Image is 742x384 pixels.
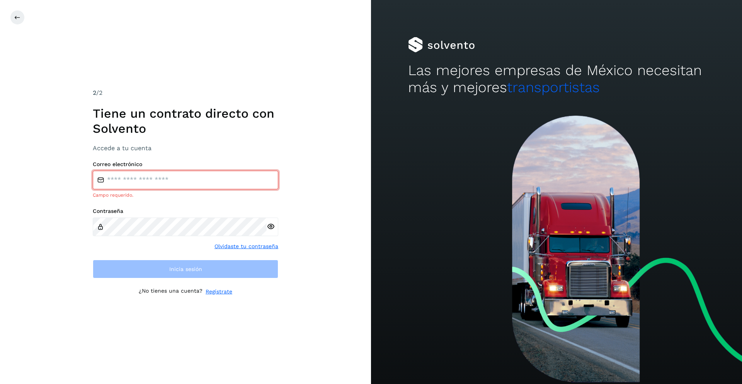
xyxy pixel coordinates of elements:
[93,89,96,96] span: 2
[93,208,278,214] label: Contraseña
[169,266,202,272] span: Inicia sesión
[93,144,278,152] h3: Accede a tu cuenta
[507,79,600,96] span: transportistas
[139,288,203,296] p: ¿No tienes una cuenta?
[93,88,278,98] div: /2
[214,242,278,250] a: Olvidaste tu contraseña
[93,161,278,168] label: Correo electrónico
[206,288,232,296] a: Regístrate
[93,192,278,199] div: Campo requerido.
[93,260,278,278] button: Inicia sesión
[93,106,278,136] h1: Tiene un contrato directo con Solvento
[408,62,705,96] h2: Las mejores empresas de México necesitan más y mejores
